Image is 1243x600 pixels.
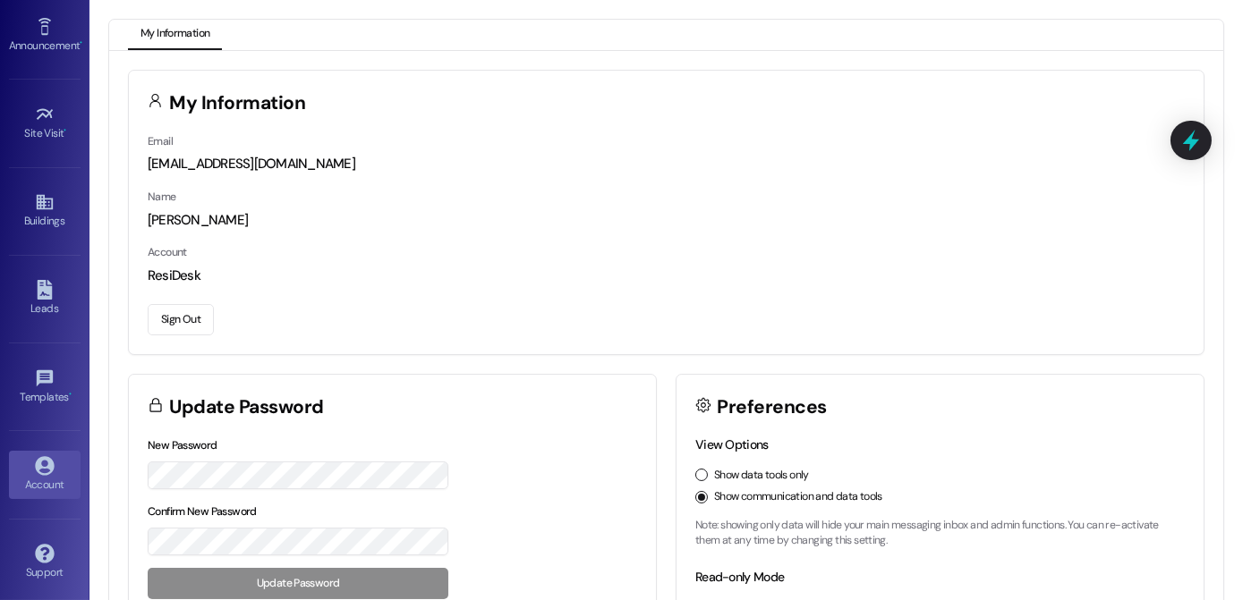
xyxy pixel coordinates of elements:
div: [EMAIL_ADDRESS][DOMAIN_NAME] [148,155,1185,173]
label: Show data tools only [714,468,809,484]
p: Note: showing only data will hide your main messaging inbox and admin functions. You can re-activ... [695,518,1185,549]
label: Confirm New Password [148,504,257,519]
a: Templates • [9,363,81,411]
button: My Information [128,20,222,50]
span: • [69,388,72,401]
label: Read-only Mode [695,569,784,585]
a: Site Visit • [9,99,81,148]
h3: Update Password [170,398,324,417]
label: Account [148,245,187,259]
label: Email [148,134,173,148]
label: New Password [148,438,217,452]
label: Show communication and data tools [714,489,882,505]
div: [PERSON_NAME] [148,211,1185,230]
h3: Preferences [718,398,827,417]
a: Support [9,538,81,587]
div: ResiDesk [148,266,1185,285]
label: Name [148,190,176,204]
label: View Options [695,436,769,452]
a: Account [9,451,81,499]
a: Leads [9,275,81,323]
span: • [80,37,82,49]
button: Sign Out [148,304,214,335]
a: Buildings [9,187,81,235]
span: • [64,124,67,137]
h3: My Information [170,94,306,113]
